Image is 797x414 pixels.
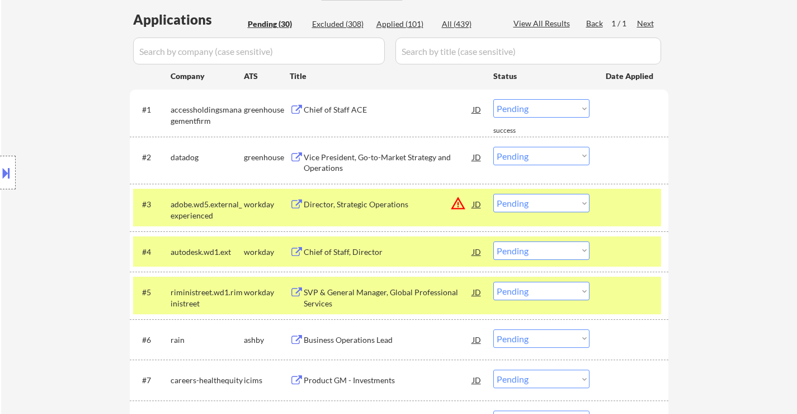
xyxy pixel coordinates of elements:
[471,282,483,302] div: JD
[171,71,244,82] div: Company
[171,104,244,126] div: accessholdingsmanagementfirm
[142,287,162,298] div: #5
[244,104,290,115] div: greenhouse
[133,13,244,26] div: Applications
[312,18,368,30] div: Excluded (308)
[244,246,290,258] div: workday
[611,18,637,29] div: 1 / 1
[171,375,244,386] div: careers-healthequity
[304,104,473,115] div: Chief of Staff ACE
[244,152,290,163] div: greenhouse
[606,71,655,82] div: Date Applied
[248,18,304,30] div: Pending (30)
[493,126,538,136] div: success
[171,287,244,309] div: riministreet.wd1.riministreet
[493,66,590,86] div: Status
[171,334,244,346] div: rain
[304,199,473,210] div: Director, Strategic Operations
[471,241,483,262] div: JD
[171,246,244,258] div: autodesk.wd1.ext
[142,375,162,386] div: #7
[244,375,290,386] div: icims
[395,38,661,64] input: Search by title (case sensitive)
[471,370,483,390] div: JD
[244,199,290,210] div: workday
[471,329,483,350] div: JD
[450,196,466,211] button: warning_amber
[304,375,473,386] div: Product GM - Investments
[471,147,483,167] div: JD
[142,334,162,346] div: #6
[471,99,483,119] div: JD
[513,18,573,29] div: View All Results
[304,287,473,309] div: SVP & General Manager, Global Professional Services
[637,18,655,29] div: Next
[171,152,244,163] div: datadog
[304,152,473,174] div: Vice President, Go-to-Market Strategy and Operations
[244,287,290,298] div: workday
[171,199,244,221] div: adobe.wd5.external_experienced
[133,38,385,64] input: Search by company (case sensitive)
[442,18,498,30] div: All (439)
[304,334,473,346] div: Business Operations Lead
[244,71,290,82] div: ATS
[244,334,290,346] div: ashby
[304,246,473,258] div: Chief of Staff, Director
[376,18,432,30] div: Applied (101)
[471,194,483,214] div: JD
[290,71,483,82] div: Title
[586,18,604,29] div: Back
